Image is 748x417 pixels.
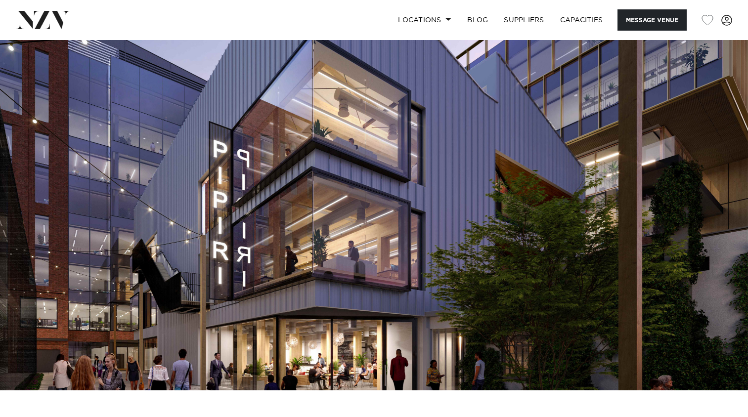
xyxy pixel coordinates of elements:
[16,11,70,29] img: nzv-logo.png
[552,9,611,31] a: Capacities
[459,9,496,31] a: BLOG
[496,9,552,31] a: SUPPLIERS
[617,9,687,31] button: Message Venue
[390,9,459,31] a: Locations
